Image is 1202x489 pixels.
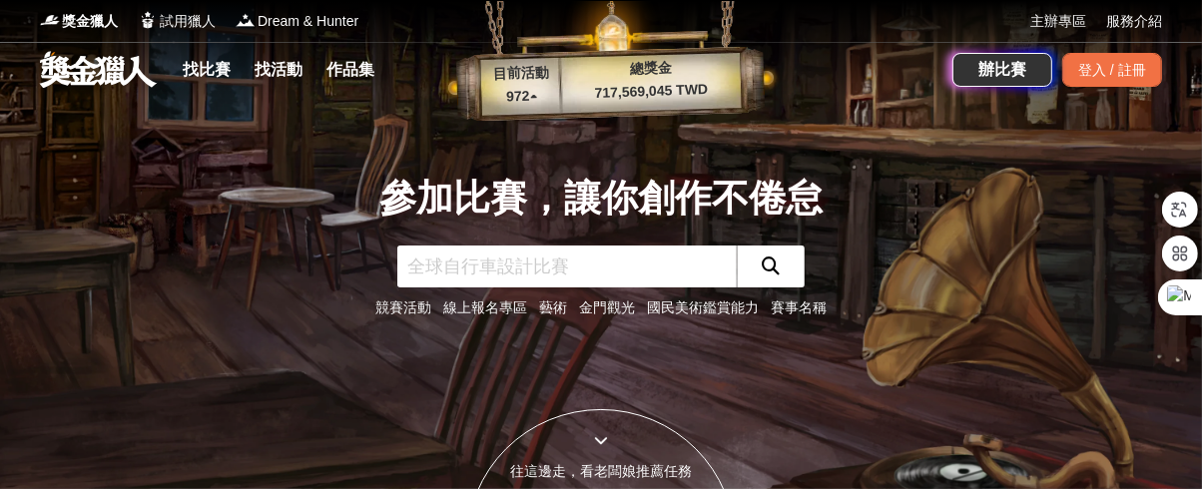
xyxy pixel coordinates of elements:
[480,62,561,86] p: 目前活動
[175,56,239,84] a: 找比賽
[40,10,60,30] img: Logo
[771,299,827,315] a: 賽事名稱
[443,299,527,315] a: 線上報名專區
[952,53,1052,87] a: 辦比賽
[138,10,158,30] img: Logo
[1106,11,1162,32] a: 服務介紹
[560,55,741,82] p: 總獎金
[247,56,310,84] a: 找活動
[579,299,635,315] a: 金門觀光
[467,461,735,482] div: 往這邊走，看老闆娘推薦任務
[1030,11,1086,32] a: 主辦專區
[397,245,737,287] input: 全球自行車設計比賽
[539,299,567,315] a: 藝術
[375,299,431,315] a: 競賽活動
[561,78,742,105] p: 717,569,045 TWD
[62,11,118,32] span: 獎金獵人
[258,11,358,32] span: Dream & Hunter
[318,56,382,84] a: 作品集
[647,299,759,315] a: 國民美術鑑賞能力
[236,10,256,30] img: Logo
[236,11,358,32] a: LogoDream & Hunter
[375,171,827,227] div: 參加比賽，讓你創作不倦怠
[481,85,562,109] p: 972 ▴
[40,11,118,32] a: Logo獎金獵人
[138,11,216,32] a: Logo試用獵人
[160,11,216,32] span: 試用獵人
[1062,53,1162,87] div: 登入 / 註冊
